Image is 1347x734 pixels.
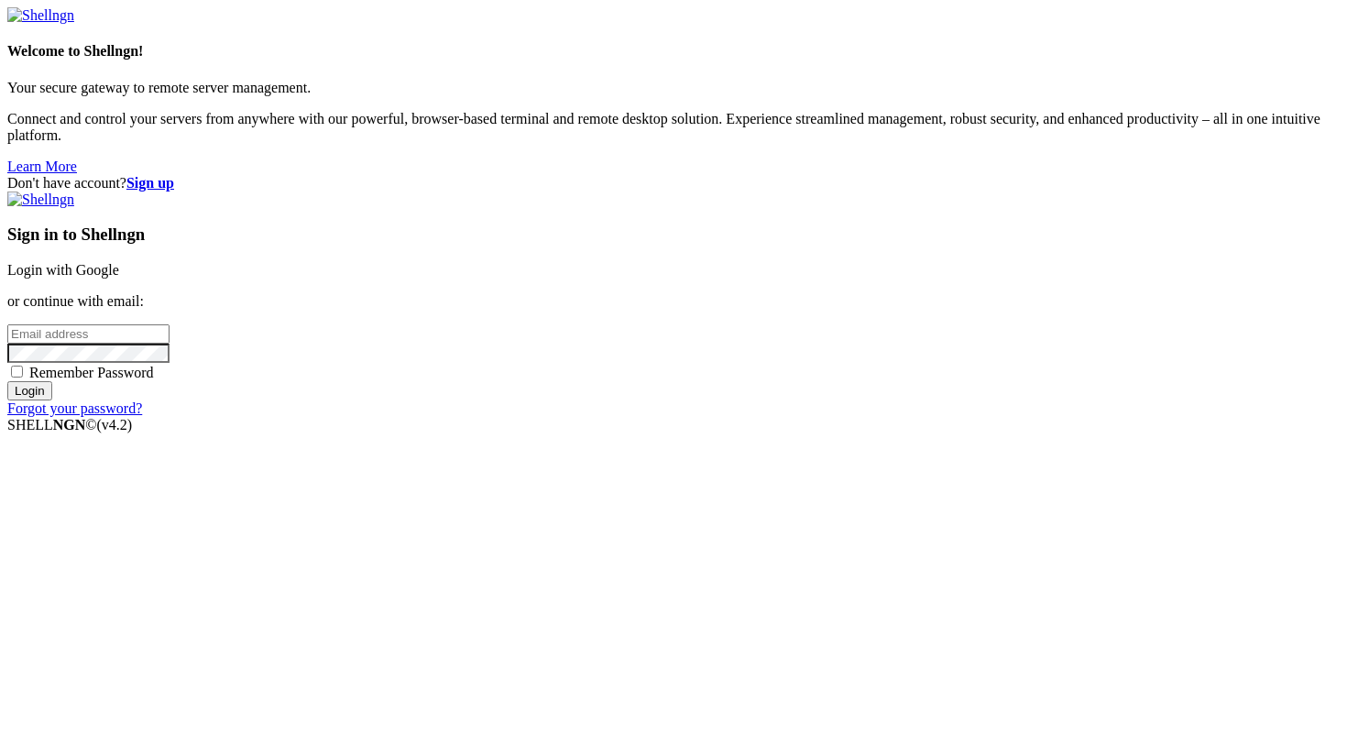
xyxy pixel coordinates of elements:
[7,417,132,433] span: SHELL ©
[7,262,119,278] a: Login with Google
[29,365,154,380] span: Remember Password
[7,192,74,208] img: Shellngn
[11,366,23,378] input: Remember Password
[53,417,86,433] b: NGN
[7,159,77,174] a: Learn More
[7,400,142,416] a: Forgot your password?
[7,293,1340,310] p: or continue with email:
[7,43,1340,60] h4: Welcome to Shellngn!
[7,324,170,344] input: Email address
[126,175,174,191] a: Sign up
[7,381,52,400] input: Login
[7,175,1340,192] div: Don't have account?
[7,7,74,24] img: Shellngn
[97,417,133,433] span: 4.2.0
[7,111,1340,144] p: Connect and control your servers from anywhere with our powerful, browser-based terminal and remo...
[7,225,1340,245] h3: Sign in to Shellngn
[7,80,1340,96] p: Your secure gateway to remote server management.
